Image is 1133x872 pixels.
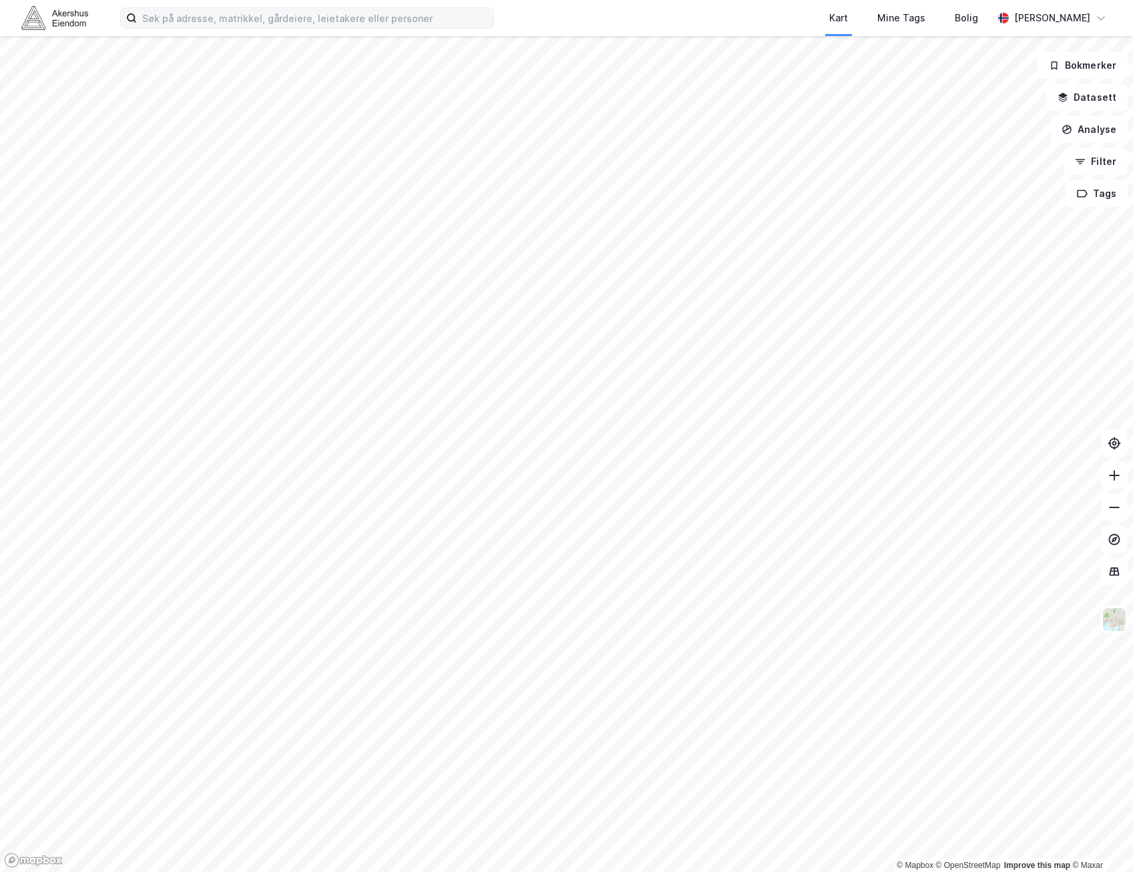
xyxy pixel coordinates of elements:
div: Kontrollprogram for chat [1066,808,1133,872]
img: akershus-eiendom-logo.9091f326c980b4bce74ccdd9f866810c.svg [21,6,88,29]
div: Bolig [955,10,978,26]
div: [PERSON_NAME] [1014,10,1090,26]
div: Mine Tags [877,10,925,26]
input: Søk på adresse, matrikkel, gårdeiere, leietakere eller personer [137,8,493,28]
div: Kart [829,10,848,26]
iframe: Chat Widget [1066,808,1133,872]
